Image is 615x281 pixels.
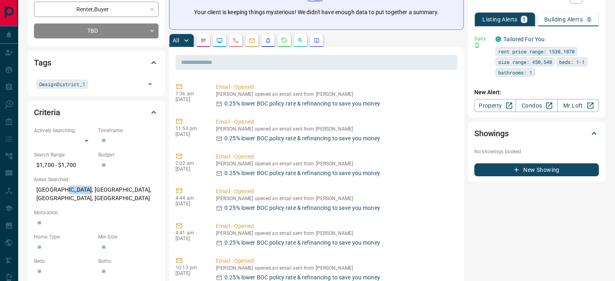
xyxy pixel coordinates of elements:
[216,161,454,167] p: [PERSON_NAME] opened an email sent from [PERSON_NAME]
[232,37,239,44] svg: Calls
[175,131,204,137] p: [DATE]
[144,78,156,90] button: Open
[200,37,207,44] svg: Notes
[34,176,159,183] p: Areas Searched:
[34,158,94,172] p: $1,700 - $1,700
[281,37,287,44] svg: Requests
[98,151,159,158] p: Budget:
[98,127,159,134] p: Timeframe:
[34,2,159,17] div: Renter , Buyer
[39,80,85,88] span: DesignDistrict_1
[175,195,204,201] p: 4:44 am
[175,97,204,102] p: [DATE]
[474,163,599,176] button: New Showing
[34,183,159,205] p: [GEOGRAPHIC_DATA], [GEOGRAPHIC_DATA], [GEOGRAPHIC_DATA], [GEOGRAPHIC_DATA]
[503,36,545,42] a: Tailored For You
[522,17,526,22] p: 1
[34,209,159,216] p: Motivation:
[34,233,94,241] p: Home Type:
[175,265,204,270] p: 10:13 pm
[175,270,204,276] p: [DATE]
[34,103,159,122] div: Criteria
[588,17,591,22] p: 0
[474,148,599,155] p: No showings booked
[216,126,454,132] p: [PERSON_NAME] opened an email sent from [PERSON_NAME]
[216,222,454,230] p: Email - Opened
[474,124,599,143] div: Showings
[474,88,599,97] p: New Alert:
[559,58,585,66] span: beds: 1-1
[516,99,557,112] a: Condos
[175,201,204,207] p: [DATE]
[498,68,532,76] span: bathrooms: 1
[173,38,179,43] p: All
[34,23,159,38] div: TBD
[557,99,599,112] a: Mr.Loft
[224,99,380,108] p: 0.25% lower BOC policy rate & refinancing to save you money
[216,196,454,201] p: [PERSON_NAME] opened an email sent from [PERSON_NAME]
[34,127,94,134] p: Actively Searching:
[265,37,271,44] svg: Listing Alerts
[216,152,454,161] p: Email - Opened
[98,258,159,265] p: Baths:
[216,91,454,97] p: [PERSON_NAME] opened an email sent from [PERSON_NAME]
[175,236,204,241] p: [DATE]
[34,258,94,265] p: Beds:
[216,37,223,44] svg: Lead Browsing Activity
[498,58,552,66] span: size range: 450,548
[216,257,454,265] p: Email - Opened
[216,118,454,126] p: Email - Opened
[175,161,204,166] p: 2:02 am
[175,166,204,172] p: [DATE]
[482,17,518,22] p: Listing Alerts
[194,8,438,17] p: Your client is keeping things mysterious! We didn't have enough data to put together a summary.
[216,83,454,91] p: Email - Opened
[474,99,516,112] a: Property
[34,53,159,72] div: Tags
[34,56,51,69] h2: Tags
[34,151,94,158] p: Search Range:
[175,126,204,131] p: 11:53 pm
[498,47,575,55] span: rent price range: 1530,1870
[216,265,454,271] p: [PERSON_NAME] opened an email sent from [PERSON_NAME]
[474,42,480,48] svg: Push Notification Only
[224,239,380,247] p: 0.25% lower BOC policy rate & refinancing to save you money
[216,187,454,196] p: Email - Opened
[175,91,204,97] p: 7:36 am
[175,230,204,236] p: 4:41 am
[34,106,60,119] h2: Criteria
[224,204,380,212] p: 0.25% lower BOC policy rate & refinancing to save you money
[297,37,304,44] svg: Opportunities
[249,37,255,44] svg: Emails
[216,230,454,236] p: [PERSON_NAME] opened an email sent from [PERSON_NAME]
[98,233,159,241] p: Min Size:
[474,127,509,140] h2: Showings
[313,37,320,44] svg: Agent Actions
[544,17,583,22] p: Building Alerts
[495,36,501,42] div: condos.ca
[474,35,490,42] p: Daily
[224,169,380,177] p: 0.25% lower BOC policy rate & refinancing to save you money
[224,134,380,143] p: 0.25% lower BOC policy rate & refinancing to save you money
